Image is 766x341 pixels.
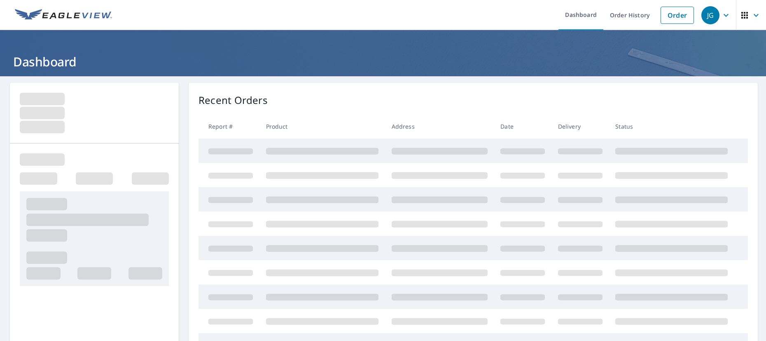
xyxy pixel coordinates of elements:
[551,114,609,139] th: Delivery
[199,93,268,108] p: Recent Orders
[259,114,385,139] th: Product
[10,53,756,70] h1: Dashboard
[701,6,719,24] div: JG
[609,114,734,139] th: Status
[661,7,694,24] a: Order
[15,9,112,21] img: EV Logo
[494,114,551,139] th: Date
[199,114,259,139] th: Report #
[385,114,494,139] th: Address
